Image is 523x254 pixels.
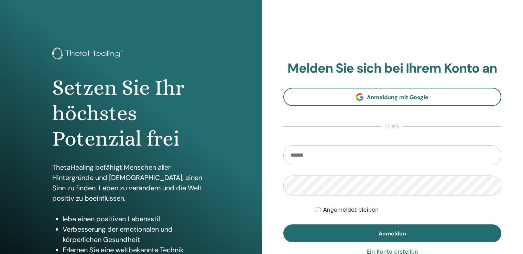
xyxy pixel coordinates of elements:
[283,224,502,242] button: Anmelden
[52,162,209,203] p: ThetaHealing befähigt Menschen aller Hintergründe und [DEMOGRAPHIC_DATA], einen Sinn zu finden, L...
[367,94,428,101] span: Anmeldung mit Google
[323,206,379,214] label: Angemeldet bleiben
[382,123,403,131] span: oder
[283,61,502,76] h2: Melden Sie sich bei Ihrem Konto an
[63,214,209,224] li: lebe einen positiven Lebensstil
[316,206,501,214] div: Keep me authenticated indefinitely or until I manually logout
[52,75,209,152] h1: Setzen Sie Ihr höchstes Potenzial frei
[63,224,209,245] li: Verbesserung der emotionalen und körperlichen Gesundheit
[283,88,502,106] a: Anmeldung mit Google
[379,230,406,237] span: Anmelden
